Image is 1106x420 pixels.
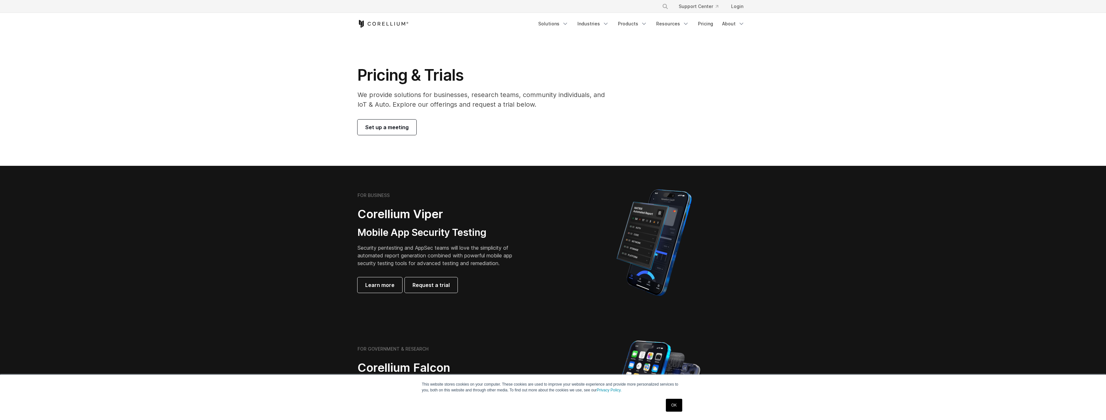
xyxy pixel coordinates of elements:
h2: Corellium Viper [358,207,522,221]
span: Learn more [365,281,394,289]
a: Products [614,18,651,30]
div: Navigation Menu [654,1,748,12]
a: Learn more [358,277,402,293]
p: This website stores cookies on your computer. These cookies are used to improve your website expe... [422,381,684,393]
a: Set up a meeting [358,120,416,135]
p: We provide solutions for businesses, research teams, community individuals, and IoT & Auto. Explo... [358,90,614,109]
span: Request a trial [412,281,450,289]
a: Pricing [694,18,717,30]
h2: Corellium Falcon [358,361,538,375]
a: Request a trial [405,277,458,293]
h6: FOR GOVERNMENT & RESEARCH [358,346,429,352]
a: Corellium Home [358,20,409,28]
a: Resources [652,18,693,30]
button: Search [659,1,671,12]
img: Corellium MATRIX automated report on iPhone showing app vulnerability test results across securit... [606,186,703,299]
a: Support Center [674,1,723,12]
a: Login [726,1,748,12]
span: Set up a meeting [365,123,409,131]
a: Solutions [534,18,572,30]
a: Privacy Policy. [597,388,621,392]
a: About [718,18,748,30]
h1: Pricing & Trials [358,66,614,85]
a: OK [666,399,682,412]
div: Navigation Menu [534,18,748,30]
a: Industries [574,18,613,30]
h3: Mobile App Security Testing [358,227,522,239]
h6: FOR BUSINESS [358,192,390,198]
p: Security pentesting and AppSec teams will love the simplicity of automated report generation comb... [358,244,522,267]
